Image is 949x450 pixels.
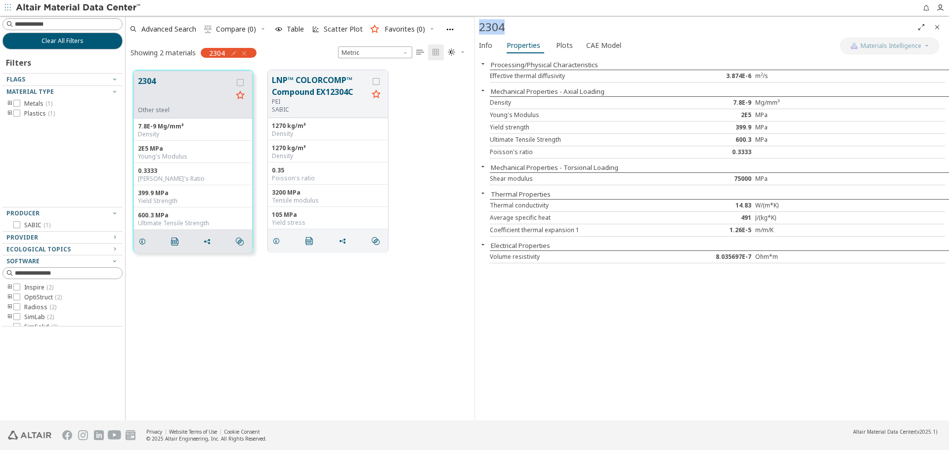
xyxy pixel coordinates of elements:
[6,293,13,301] i: toogle group
[338,46,412,58] div: Unit System
[169,428,217,435] a: Website Terms of Use
[268,231,289,251] button: Details
[432,48,440,56] i: 
[42,37,84,45] span: Clear All Filters
[428,44,444,60] button: Tile View
[416,48,424,56] i: 
[491,163,618,172] button: Mechanical Properties - Torsional Loading
[6,100,13,108] i: toogle group
[45,99,52,108] span: ( 1 )
[2,244,123,255] button: Ecological Topics
[24,303,56,311] span: Radioss
[231,232,252,251] button: Similar search
[444,44,470,60] button: Theme
[55,293,62,301] span: ( 2 )
[138,189,248,197] div: 399.9 MPa
[138,145,248,153] div: 2E5 MPa
[6,75,25,83] span: Flags
[755,175,831,183] div: MPa
[680,72,756,80] div: 3.874E-6
[47,313,54,321] span: ( 2 )
[755,202,831,209] div: W/(m*K)
[232,88,248,104] button: Favorite
[680,226,756,234] div: 1.26E-5
[272,130,384,138] div: Density
[138,130,248,138] div: Density
[24,313,54,321] span: SimLab
[6,87,54,96] span: Material Type
[236,238,244,245] i: 
[199,232,219,251] button: Share
[141,26,196,33] span: Advanced Search
[680,99,756,107] div: 7.8E-9
[46,283,53,291] span: ( 2 )
[138,75,232,106] button: 2304
[43,221,50,229] span: ( 1 )
[272,211,384,219] div: 105 MPa
[224,428,260,435] a: Cookie Consent
[138,197,248,205] div: Yield Strength
[507,38,540,53] span: Properties
[368,87,384,103] button: Favorite
[138,153,248,161] div: Young's Modulus
[372,237,380,245] i: 
[272,106,368,114] p: SABIC
[204,25,212,33] i: 
[272,189,384,197] div: 3200 MPa
[680,148,756,156] div: 0.3333
[490,136,680,144] div: Ultimate Tensile Strength
[2,207,123,219] button: Producer
[913,19,929,35] button: Full Screen
[167,232,187,251] button: PDF Download
[412,44,428,60] button: Table View
[301,231,322,251] button: PDF Download
[24,110,55,118] span: Plastics
[272,74,368,98] button: LNP™ COLORCOMP™ Compound EX12304C
[680,214,756,222] div: 491
[929,19,945,35] button: Close
[272,144,384,152] div: 1270 kg/m³
[138,167,248,175] div: 0.3333
[680,175,756,183] div: 75000
[338,46,412,58] span: Metric
[24,284,53,291] span: Inspire
[479,19,913,35] div: 2304
[24,100,52,108] span: Metals
[6,303,13,311] i: toogle group
[861,42,921,50] span: Materials Intelligence
[138,175,248,183] div: [PERSON_NAME]'s Ratio
[272,122,384,130] div: 1270 kg/m³
[448,48,456,56] i: 
[6,313,13,321] i: toogle group
[475,241,491,248] button: Close
[491,60,598,69] button: Processing/Physical Characteristics
[367,231,388,251] button: Similar search
[755,226,831,234] div: m/m/K
[272,166,384,174] div: 0.35
[840,38,939,54] button: AI CopilotMaterials Intelligence
[48,109,55,118] span: ( 1 )
[24,293,62,301] span: OptiStruct
[138,106,232,114] div: Other steel
[490,202,680,209] div: Thermal conductivity
[2,49,36,73] div: Filters
[490,214,680,222] div: Average specific heat
[2,74,123,85] button: Flags
[6,233,38,242] span: Provider
[6,110,13,118] i: toogle group
[272,197,384,205] div: Tensile modulus
[755,214,831,222] div: J/(kg*K)
[130,48,196,57] div: Showing 2 materials
[490,253,680,261] div: Volume resistivity
[171,238,179,245] i: 
[6,209,40,217] span: Producer
[138,211,248,219] div: 600.3 MPa
[680,123,756,131] div: 399.9
[490,226,680,234] div: Coefficient thermal expansion 1
[490,175,680,183] div: Shear modulus
[138,123,248,130] div: 7.8E-9 Mg/mm³
[490,99,680,107] div: Density
[272,219,384,227] div: Yield stress
[24,221,50,229] span: SABIC
[475,60,491,68] button: Close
